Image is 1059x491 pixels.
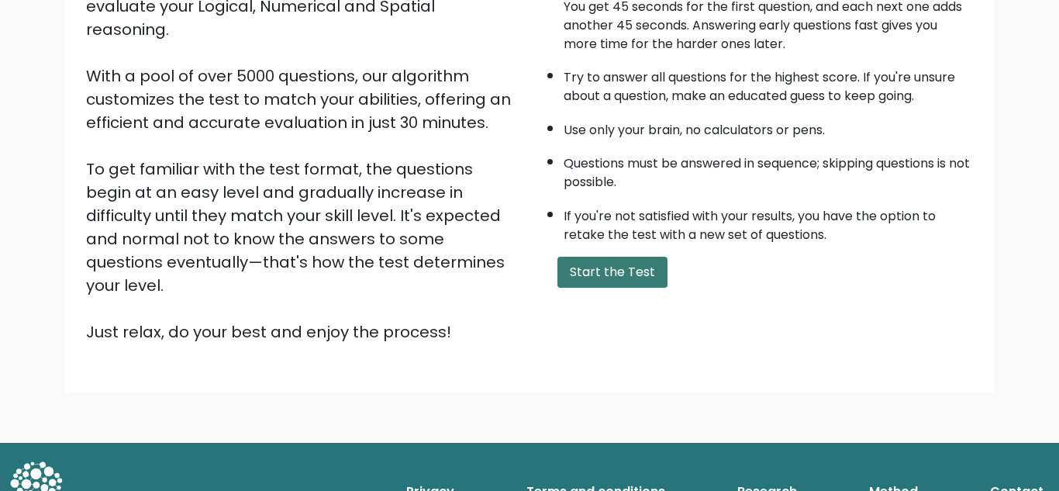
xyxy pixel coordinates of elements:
[564,147,973,192] li: Questions must be answered in sequence; skipping questions is not possible.
[564,113,973,140] li: Use only your brain, no calculators or pens.
[557,257,667,288] button: Start the Test
[564,61,973,105] li: Try to answer all questions for the highest score. If you're unsure about a question, make an edu...
[564,199,973,244] li: If you're not satisfied with your results, you have the option to retake the test with a new set ...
